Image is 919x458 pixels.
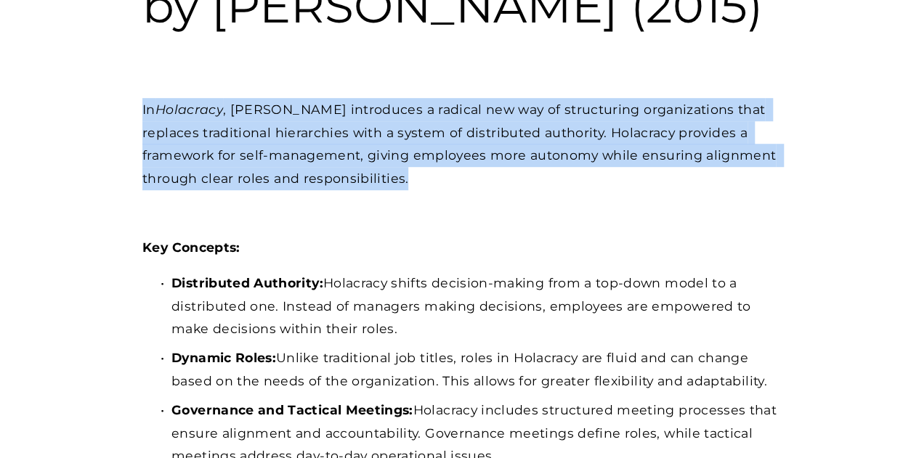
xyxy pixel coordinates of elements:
strong: Key Concepts: [142,240,240,255]
strong: Governance and Tactical Meetings: [171,402,413,417]
strong: Dynamic Roles: [171,350,276,365]
p: In , [PERSON_NAME] introduces a radical new way of structuring organizations that replaces tradit... [142,98,777,189]
p: Holacracy shifts decision-making from a top-down model to a distributed one. Instead of managers ... [171,271,777,340]
strong: Distributed Authority: [171,275,323,290]
p: Unlike traditional job titles, roles in Holacracy are fluid and can change based on the needs of ... [171,346,777,392]
em: Holacracy [155,102,223,117]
